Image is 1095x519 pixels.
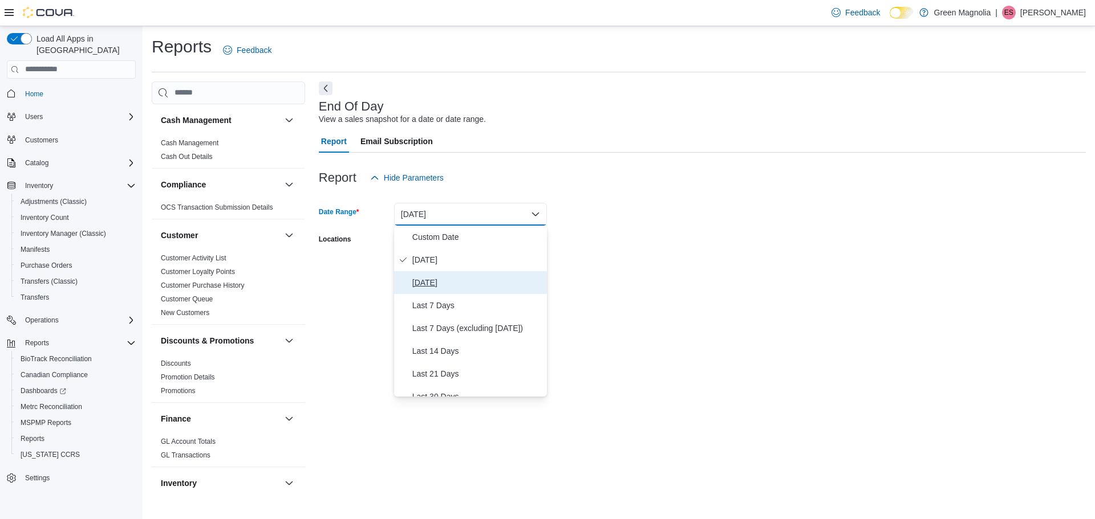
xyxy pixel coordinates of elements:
span: Home [25,89,43,99]
span: Customers [25,136,58,145]
span: Load All Apps in [GEOGRAPHIC_DATA] [32,33,136,56]
span: Inventory [25,181,53,190]
button: Reports [2,335,140,351]
a: Promotion Details [161,373,215,381]
span: ES [1004,6,1013,19]
span: Customer Activity List [161,254,226,263]
span: Inventory [21,179,136,193]
a: Settings [21,471,54,485]
span: Reports [21,434,44,443]
span: Promotion Details [161,373,215,382]
button: Settings [2,469,140,486]
h3: Discounts & Promotions [161,335,254,346]
a: Promotions [161,387,196,395]
span: Metrc Reconciliation [21,402,82,411]
span: Transfers [21,293,49,302]
button: [DATE] [394,203,547,226]
a: New Customers [161,309,209,317]
span: GL Transactions [161,451,210,460]
button: MSPMP Reports [11,415,140,431]
div: Emily Snapka [1002,6,1016,19]
div: Cash Management [152,136,305,168]
span: Users [21,110,136,124]
span: Dashboards [16,384,136,398]
a: Customer Queue [161,295,213,303]
span: Transfers (Classic) [16,275,136,288]
button: Reports [11,431,140,447]
a: Customer Loyalty Points [161,268,235,276]
span: Washington CCRS [16,448,136,461]
button: Operations [2,312,140,328]
span: Catalog [21,156,136,170]
a: Cash Out Details [161,153,213,161]
h3: Finance [161,413,191,424]
span: Customer Queue [161,295,213,304]
a: Customer Activity List [161,254,226,262]
button: BioTrack Reconciliation [11,351,140,367]
span: Last 21 Days [412,367,542,381]
span: Canadian Compliance [16,368,136,382]
span: Inventory Manager (Classic) [16,227,136,240]
span: Transfers (Classic) [21,277,78,286]
a: Dashboards [11,383,140,399]
span: Last 7 Days (excluding [DATE]) [412,321,542,335]
span: Feedback [237,44,271,56]
label: Locations [319,235,351,244]
div: View a sales snapshot for a date or date range. [319,113,486,125]
span: Custom Date [412,230,542,244]
span: Hide Parameters [384,172,444,183]
button: Cash Management [282,113,296,127]
button: Finance [161,413,280,424]
span: Adjustments (Classic) [21,197,87,206]
span: Canadian Compliance [21,370,88,379]
a: MSPMP Reports [16,416,76,430]
a: Reports [16,432,49,446]
span: [US_STATE] CCRS [21,450,80,459]
span: Report [321,130,347,153]
button: Purchase Orders [11,258,140,273]
span: Last 30 Days [412,390,542,403]
span: Cash Management [161,138,218,148]
span: BioTrack Reconciliation [16,352,136,366]
nav: Complex example [7,81,136,516]
span: New Customers [161,308,209,317]
button: Inventory Count [11,210,140,226]
a: Home [21,87,48,101]
span: Purchase Orders [16,259,136,272]
label: Date Range [319,207,359,216]
span: Users [25,112,43,121]
h3: Compliance [161,179,206,190]
a: GL Transactions [161,451,210,459]
a: Discounts [161,359,191,367]
a: Feedback [827,1,885,24]
a: Canadian Compliance [16,368,92,382]
button: Compliance [161,179,280,190]
span: Inventory Count [21,213,69,222]
a: Transfers (Classic) [16,275,82,288]
span: Customer Purchase History [161,281,245,290]
a: BioTrack Reconciliation [16,352,96,366]
p: Green Magnolia [934,6,991,19]
span: OCS Transaction Submission Details [161,203,273,212]
span: Customers [21,133,136,147]
p: [PERSON_NAME] [1020,6,1086,19]
a: Customers [21,133,63,147]
h3: Cash Management [161,115,232,126]
button: Cash Management [161,115,280,126]
span: Customer Loyalty Points [161,267,235,276]
a: Inventory Manager (Classic) [16,227,111,240]
span: Email Subscription [360,130,433,153]
span: MSPMP Reports [16,416,136,430]
a: Purchase Orders [16,259,77,272]
button: Next [319,81,332,95]
h1: Reports [152,35,212,58]
a: Dashboards [16,384,71,398]
span: Inventory Manager (Classic) [21,229,106,238]
div: Discounts & Promotions [152,357,305,402]
a: OCS Transaction Submission Details [161,203,273,211]
button: Catalog [2,155,140,171]
span: Last 7 Days [412,299,542,312]
span: Dashboards [21,386,66,395]
a: Adjustments (Classic) [16,195,91,209]
button: Operations [21,313,63,327]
